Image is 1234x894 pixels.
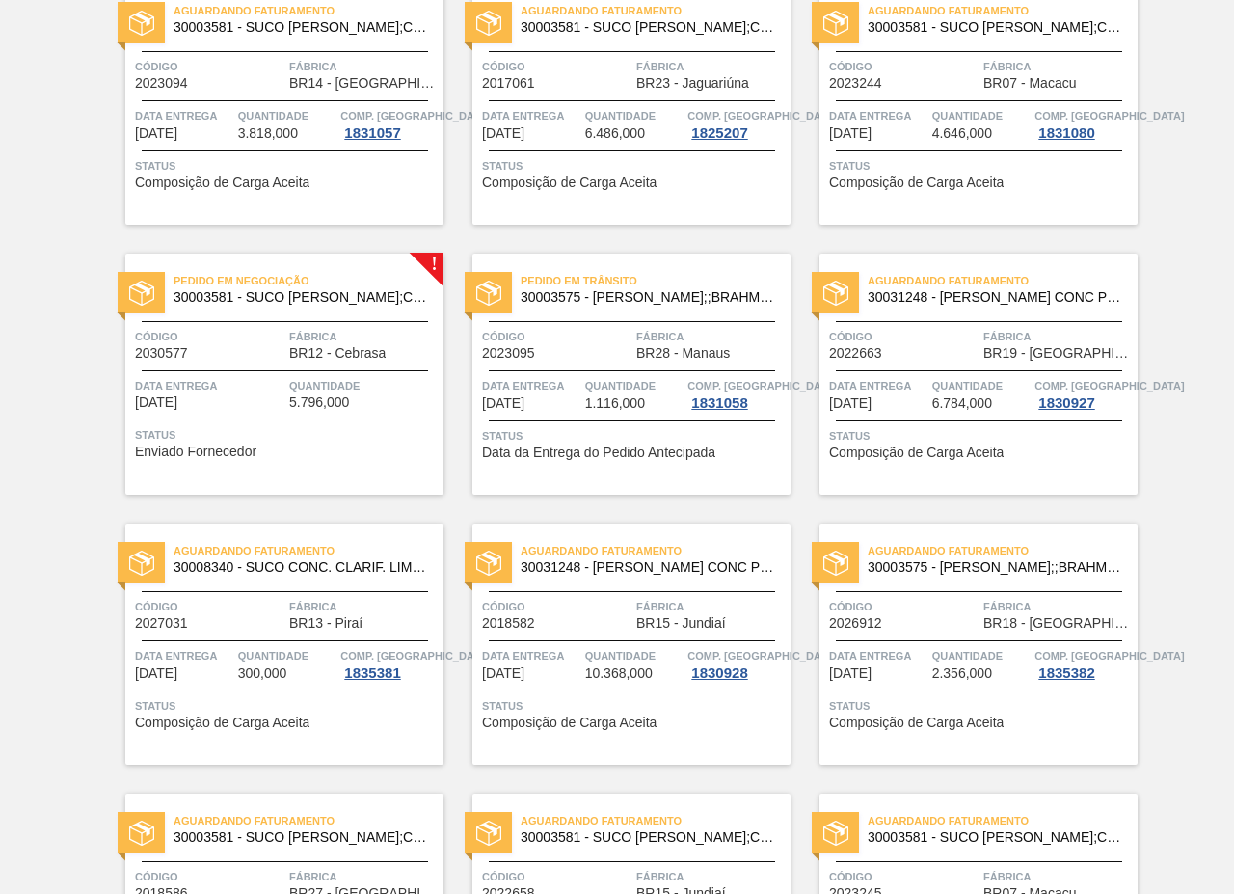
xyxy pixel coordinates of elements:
span: 30003581 - SUCO CONCENT LIMAO;CLARIFIC.C/SO2;PEPSI; [174,830,428,845]
span: 2023244 [829,76,882,91]
span: 30003581 - SUCO CONCENT LIMAO;CLARIFIC.C/SO2;PEPSI; [868,20,1122,35]
span: Fábrica [636,867,786,886]
img: status [129,821,154,846]
span: BR12 - Cebrasa [289,346,386,361]
span: Data entrega [135,376,284,395]
span: 4.646,000 [932,126,992,141]
span: Código [482,327,631,346]
span: Status [482,696,786,716]
div: 1831058 [687,395,751,411]
span: Fábrica [289,867,439,886]
span: BR15 - Jundiaí [636,616,726,631]
a: statusAguardando Faturamento30003575 - [PERSON_NAME];;BRAHMA;BOMBONA 62KG;Código2026912FábricaBR1... [791,524,1138,765]
span: Aguardando Faturamento [521,811,791,830]
div: 1825207 [687,125,751,141]
span: Código [135,867,284,886]
span: 20/09/2025 [482,126,524,141]
span: Status [482,156,786,176]
span: Código [482,57,631,76]
span: 2023094 [135,76,188,91]
span: 30003581 - SUCO CONCENT LIMAO;CLARIFIC.C/SO2;PEPSI; [521,20,775,35]
span: Código [135,597,284,616]
span: Status [829,156,1133,176]
span: Data entrega [482,106,580,125]
span: Data entrega [482,376,580,395]
span: Data da Entrega do Pedido Antecipada [482,446,715,460]
span: 20/09/2025 [829,126,872,141]
span: Comp. Carga [340,646,490,665]
span: Código [482,867,631,886]
span: Quantidade [932,106,1031,125]
a: Comp. [GEOGRAPHIC_DATA]1831057 [340,106,439,141]
img: status [823,551,848,576]
span: BR18 - Pernambuco [983,616,1133,631]
span: 6.784,000 [932,396,992,411]
img: status [823,11,848,36]
span: BR07 - Macacu [983,76,1076,91]
span: Status [135,425,439,445]
span: Comp. Carga [1034,646,1184,665]
span: Fábrica [983,57,1133,76]
div: 1831080 [1034,125,1098,141]
span: 5.796,000 [289,395,349,410]
span: 25/09/2025 [829,666,872,681]
span: Composição de Carga Aceita [135,716,309,730]
span: BR14 - Curitibana [289,76,439,91]
span: Código [829,57,979,76]
span: Código [135,327,284,346]
span: Fábrica [636,597,786,616]
span: 300,000 [238,666,287,681]
a: Comp. [GEOGRAPHIC_DATA]1835382 [1034,646,1133,681]
span: Data entrega [829,646,927,665]
span: 30008340 - SUCO CONC. CLARIF. LIMÃO SICILIANO [174,560,428,575]
span: Status [829,696,1133,716]
span: 30003581 - SUCO CONCENT LIMAO;CLARIFIC.C/SO2;PEPSI; [521,830,775,845]
span: Data entrega [829,376,927,395]
span: Aguardando Faturamento [521,1,791,20]
a: statusAguardando Faturamento30008340 - SUCO CONC. CLARIF. LIMÃO SICILIANOCódigo2027031FábricaBR13... [96,524,443,765]
img: status [129,551,154,576]
div: 1835381 [340,665,404,681]
span: Composição de Carga Aceita [829,176,1004,190]
img: status [823,281,848,306]
span: Enviado Fornecedor [135,445,256,459]
a: Comp. [GEOGRAPHIC_DATA]1835381 [340,646,439,681]
span: 2027031 [135,616,188,631]
span: Status [482,426,786,446]
span: Aguardando Faturamento [868,541,1138,560]
span: Quantidade [585,646,684,665]
span: 19/09/2025 [135,126,177,141]
span: Aguardando Faturamento [868,1,1138,20]
span: Código [829,597,979,616]
span: 2.356,000 [932,666,992,681]
span: 2023095 [482,346,535,361]
img: status [476,551,501,576]
span: Fábrica [983,327,1133,346]
span: Comp. Carga [687,646,837,665]
a: !statusPedido em Negociação30003581 - SUCO [PERSON_NAME];CLARIFIC.C/SO2;PEPSI;Código2030577Fábric... [96,254,443,495]
span: 30031248 - SUCO LARANJA CONC PRESV 63 5 KG [868,290,1122,305]
img: status [476,281,501,306]
span: Fábrica [636,327,786,346]
span: Fábrica [289,597,439,616]
span: Composição de Carga Aceita [482,176,657,190]
a: Comp. [GEOGRAPHIC_DATA]1825207 [687,106,786,141]
img: status [129,281,154,306]
img: status [476,821,501,846]
span: Comp. Carga [687,376,837,395]
span: Fábrica [636,57,786,76]
span: Data entrega [829,106,927,125]
a: Comp. [GEOGRAPHIC_DATA]1830927 [1034,376,1133,411]
span: Código [135,57,284,76]
span: Status [829,426,1133,446]
span: 22/09/2025 [135,395,177,410]
span: Composição de Carga Aceita [829,446,1004,460]
a: Comp. [GEOGRAPHIC_DATA]1831080 [1034,106,1133,141]
img: status [823,821,848,846]
span: Aguardando Faturamento [868,811,1138,830]
span: Composição de Carga Aceita [482,716,657,730]
span: Aguardando Faturamento [868,271,1138,290]
span: Comp. Carga [687,106,837,125]
span: 23/09/2025 [482,396,524,411]
span: Composição de Carga Aceita [135,176,309,190]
